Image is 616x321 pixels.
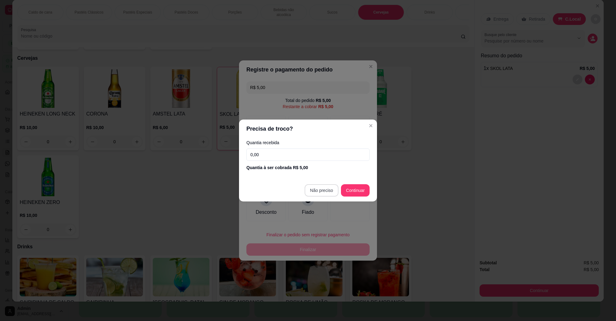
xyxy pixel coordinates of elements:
div: Quantia à ser cobrada R$ 5,00 [246,165,370,171]
button: Continuar [341,184,370,197]
label: Quantia recebida [246,140,370,145]
header: Precisa de troco? [239,120,377,138]
button: Close [366,121,376,131]
button: Não preciso [305,184,339,197]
